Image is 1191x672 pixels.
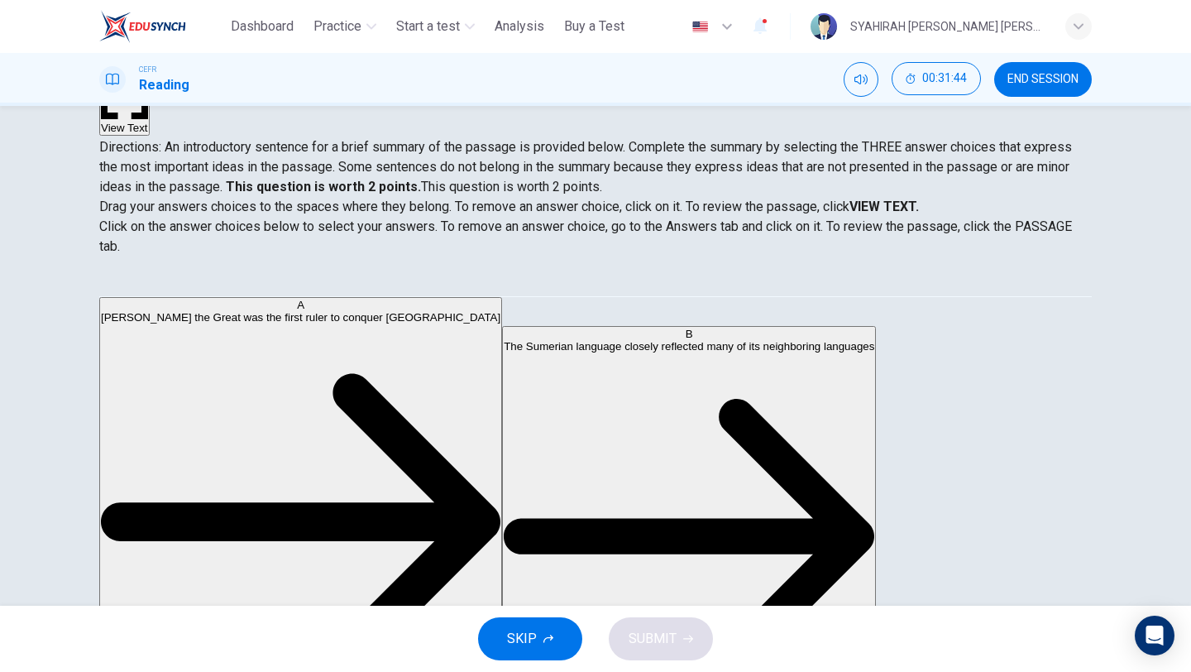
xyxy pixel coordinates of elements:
img: en [690,21,710,33]
span: Buy a Test [564,17,624,36]
img: ELTC logo [99,10,186,43]
span: END SESSION [1007,73,1079,86]
span: Directions: An introductory sentence for a brief summary of the passage is provided below. Comple... [99,139,1072,194]
button: Dashboard [224,12,300,41]
span: Analysis [495,17,544,36]
span: SKIP [507,627,537,650]
span: CEFR [139,64,156,75]
a: ELTC logo [99,10,224,43]
div: Hide [892,62,981,97]
button: Practice [307,12,383,41]
button: 00:31:44 [892,62,981,95]
span: [PERSON_NAME] the Great was the first ruler to conquer [GEOGRAPHIC_DATA] [101,311,500,324]
div: B [504,328,874,340]
h1: Reading [139,75,189,95]
span: Practice [313,17,361,36]
div: Open Intercom Messenger [1135,616,1174,655]
strong: This question is worth 2 points. [222,179,421,194]
button: SKIP [478,617,582,660]
div: Mute [844,62,878,97]
span: This question is worth 2 points. [421,179,602,194]
span: Dashboard [231,17,294,36]
button: Analysis [488,12,551,41]
button: END SESSION [994,62,1092,97]
p: Drag your answers choices to the spaces where they belong. To remove an answer choice, click on i... [99,197,1092,217]
p: Click on the answer choices below to select your answers. To remove an answer choice, go to the A... [99,217,1092,257]
strong: VIEW TEXT. [849,199,919,214]
span: The Sumerian language closely reflected many of its neighboring languages [504,340,874,353]
img: Profile picture [811,13,837,40]
button: Start a test [390,12,481,41]
div: A [101,299,500,311]
span: Start a test [396,17,460,36]
div: SYAHIRAH [PERSON_NAME] [PERSON_NAME] KPM-Guru [850,17,1045,36]
span: 00:31:44 [922,72,967,85]
div: Choose test type tabs [99,257,1092,296]
button: Buy a Test [557,12,631,41]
